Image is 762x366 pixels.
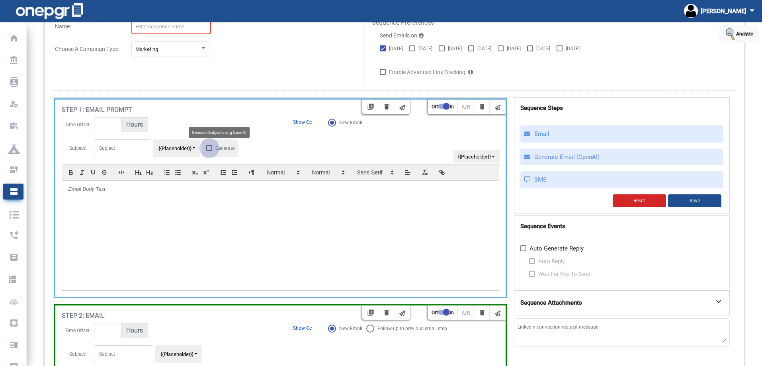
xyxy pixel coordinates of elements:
p: Team Pages [8,295,16,307]
button: {{Placeholder}} [155,345,202,363]
p: Management Console [8,98,16,110]
h6: STEP 2: EMAIL [62,312,499,319]
span: [DATE] [418,46,432,51]
div: Off On [428,305,458,320]
div: Off On [428,100,458,114]
a: view_agendaAutomated Sequences [3,184,23,200]
input: Enter sequence name [135,24,207,30]
span: [DATE] [536,46,550,51]
p: AI Sequence [8,164,16,176]
a: AI Campaign [3,140,23,156]
mat-radio-group: Select an option [328,119,497,130]
span: Subject: [69,351,86,357]
div: Sequence Preferences [372,18,736,27]
mat-icon: delete [477,103,487,113]
span: [DATE] [389,46,403,51]
button: Analyze [719,25,758,43]
mat-icon: expand_more [714,297,723,306]
span: Choose A Campaign Type: [55,45,131,53]
a: dynamic_formAI Sequence [3,162,23,178]
a: pagesHello Pages [3,315,23,331]
a: Team Pages [3,293,23,309]
span: Wait For Rep To Send [538,269,590,279]
span: Marketing [135,46,158,52]
mat-icon: library_add [366,103,375,113]
span: Time Offset: [65,328,91,333]
p: Broadcast messaging [8,120,16,132]
input: Subject [94,345,153,363]
span: Time Offset: [65,122,91,127]
span: Follow-up to previous email step [377,326,447,331]
p: Hello Pages [8,317,16,329]
div: Show Cc [293,325,318,332]
input: Subject [94,139,151,157]
img: one-pgr-logo-white.svg [16,3,83,19]
a: articleSequence Reports [3,249,23,265]
button: Save [668,194,721,207]
p: Sequence Reports [8,251,16,263]
span: Auto Reply [538,256,565,266]
a: account_balanceAccounts [3,52,23,68]
span: [DATE] [448,46,462,51]
span: Enable Advanced Link Tracking [389,67,465,77]
p: Task Scheduler [8,207,16,219]
a: manage_accountsManagement Console [3,96,23,112]
button: {{Placeholder}} [453,150,500,164]
div: SMS [520,171,723,188]
strong: Sequence Steps [520,104,563,112]
span: [DATE] [477,46,491,51]
div: Send Emails on [380,27,736,44]
span: Hours [121,117,148,132]
p: Home [8,32,16,44]
mat-icon: delete [382,309,391,319]
a: Task Scheduler [3,206,23,221]
strong: Analyze [736,31,753,37]
img: profile.jpg [684,4,698,18]
p: Task Console [8,273,16,285]
a: homeHome [3,30,23,46]
span: [DATE] [507,46,521,51]
a: outgoing_mailBroadcast messaging [3,118,23,134]
p: Automated Sequences [8,186,16,198]
mat-icon: delete [382,103,391,113]
p: Calling Session [8,229,16,241]
span: Subject: [69,145,86,151]
span: Generate [215,143,234,153]
p: My Contacts [8,76,16,88]
span: New Email [339,326,362,331]
strong: Sequence Events [520,223,565,230]
mat-icon: delete [477,309,487,319]
p: AI Campaign [8,142,16,154]
span: Name: [55,22,131,31]
span: [DATE] [566,46,580,51]
p: Templates [8,339,16,351]
mat-icon: arrow_drop_down [746,4,758,16]
a: dns_roundedTask Console [3,271,23,287]
strong: Sequence Attachments [520,298,582,307]
span: Hours [121,323,148,338]
span: Auto Generate Reply [529,244,584,253]
mat-icon: library_add [366,309,375,319]
a: phone_forwardedCalling Session [3,227,23,243]
h6: STEP 1: EMAIL PROMPT [62,106,499,114]
mat-radio-group: Select an option [328,325,497,336]
div: Email [520,125,723,143]
i: dns_rounded [8,274,20,284]
a: vertical_splitTemplates [3,337,23,353]
span: New Email [339,120,362,125]
a: contactsMy Contacts [3,74,23,90]
button: {{Placeholder}} [153,139,200,157]
div: Show Cc [293,119,318,126]
div: Generate Email (OpenAI) [520,149,723,166]
p: Accounts [8,54,16,66]
button: Reset [613,194,666,207]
